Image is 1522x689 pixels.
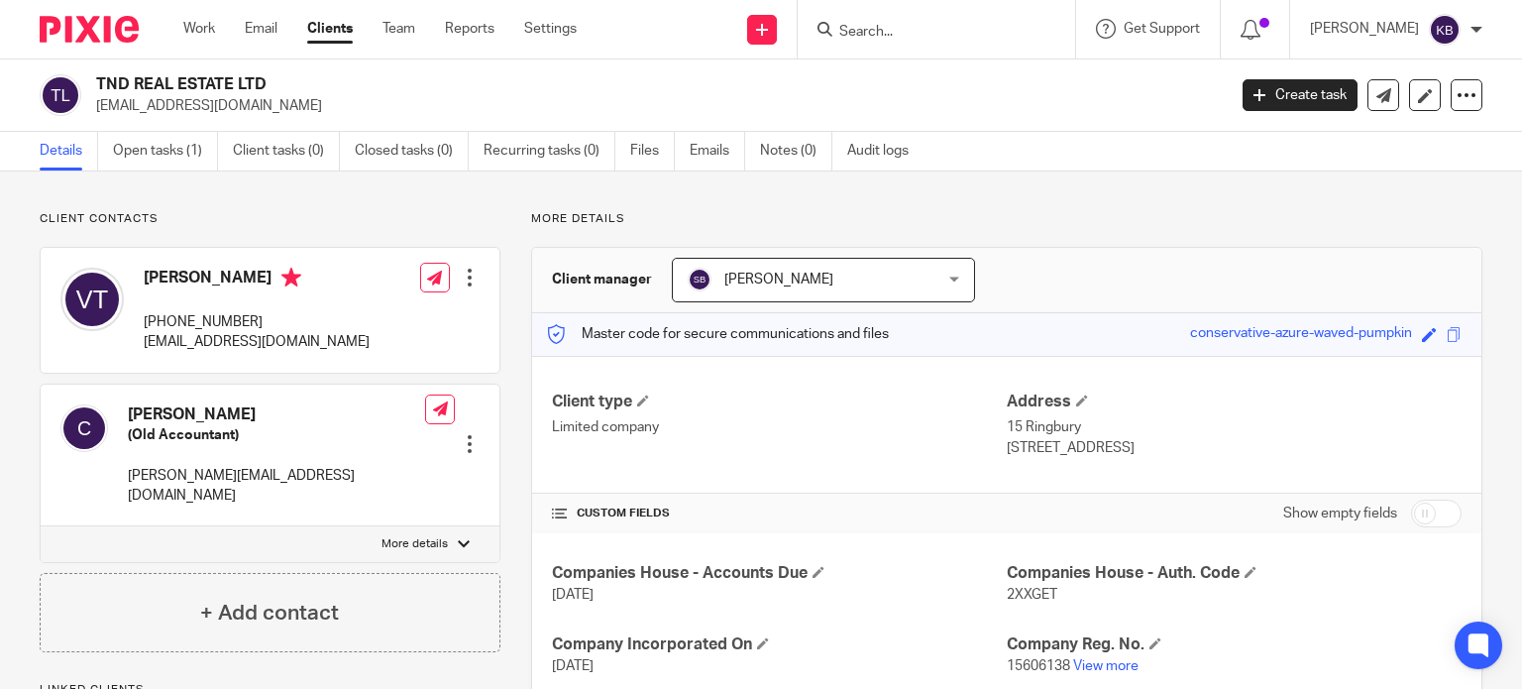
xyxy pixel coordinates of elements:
input: Search [837,24,1016,42]
span: 15606138 [1007,659,1070,673]
a: Clients [307,19,353,39]
a: Settings [524,19,577,39]
img: svg%3E [60,404,108,452]
p: More details [531,211,1482,227]
i: Primary [281,268,301,287]
h4: CUSTOM FIELDS [552,506,1007,521]
span: [DATE] [552,588,594,602]
p: [PERSON_NAME][EMAIL_ADDRESS][DOMAIN_NAME] [128,466,425,507]
h4: Companies House - Auth. Code [1007,563,1462,584]
div: conservative-azure-waved-pumpkin [1190,323,1412,346]
a: Open tasks (1) [113,132,218,171]
a: Closed tasks (0) [355,132,469,171]
span: 2XXGET [1007,588,1057,602]
h4: Companies House - Accounts Due [552,563,1007,584]
a: Files [630,132,675,171]
h5: (Old Accountant) [128,425,425,445]
span: [DATE] [552,659,594,673]
a: Create task [1243,79,1358,111]
img: svg%3E [40,74,81,116]
img: svg%3E [60,268,124,331]
label: Show empty fields [1283,504,1397,523]
img: svg%3E [1429,14,1461,46]
h2: TND REAL ESTATE LTD [96,74,990,95]
h4: Company Incorporated On [552,634,1007,655]
h4: Address [1007,392,1462,412]
h4: Client type [552,392,1007,412]
p: [EMAIL_ADDRESS][DOMAIN_NAME] [96,96,1213,116]
img: Pixie [40,16,139,43]
p: [EMAIL_ADDRESS][DOMAIN_NAME] [144,332,370,352]
h3: Client manager [552,270,652,289]
span: [PERSON_NAME] [724,273,833,287]
p: Limited company [552,417,1007,437]
p: More details [381,536,448,552]
h4: [PERSON_NAME] [144,268,370,292]
p: Master code for secure communications and files [547,324,889,344]
a: View more [1073,659,1139,673]
span: Get Support [1124,22,1200,36]
p: 15 Ringbury [1007,417,1462,437]
a: Work [183,19,215,39]
a: Reports [445,19,494,39]
p: [STREET_ADDRESS] [1007,438,1462,458]
img: svg%3E [688,268,711,291]
a: Email [245,19,277,39]
a: Details [40,132,98,171]
h4: + Add contact [200,598,339,629]
h4: Company Reg. No. [1007,634,1462,655]
h4: [PERSON_NAME] [128,404,425,425]
p: Client contacts [40,211,500,227]
a: Emails [690,132,745,171]
a: Notes (0) [760,132,832,171]
a: Audit logs [847,132,924,171]
p: [PERSON_NAME] [1310,19,1419,39]
a: Client tasks (0) [233,132,340,171]
a: Recurring tasks (0) [484,132,615,171]
a: Team [382,19,415,39]
p: [PHONE_NUMBER] [144,312,370,332]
